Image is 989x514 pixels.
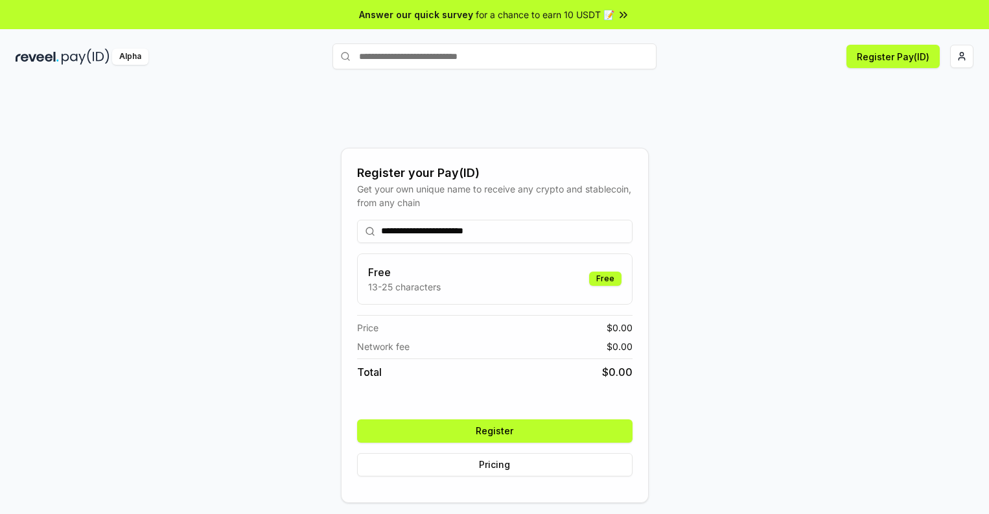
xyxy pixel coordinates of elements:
[846,45,940,68] button: Register Pay(ID)
[357,364,382,380] span: Total
[357,182,633,209] div: Get your own unique name to receive any crypto and stablecoin, from any chain
[357,164,633,182] div: Register your Pay(ID)
[368,264,441,280] h3: Free
[607,340,633,353] span: $ 0.00
[112,49,148,65] div: Alpha
[357,419,633,443] button: Register
[359,8,473,21] span: Answer our quick survey
[16,49,59,65] img: reveel_dark
[62,49,110,65] img: pay_id
[357,340,410,353] span: Network fee
[607,321,633,334] span: $ 0.00
[602,364,633,380] span: $ 0.00
[357,453,633,476] button: Pricing
[476,8,614,21] span: for a chance to earn 10 USDT 📝
[589,272,622,286] div: Free
[357,321,378,334] span: Price
[368,280,441,294] p: 13-25 characters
